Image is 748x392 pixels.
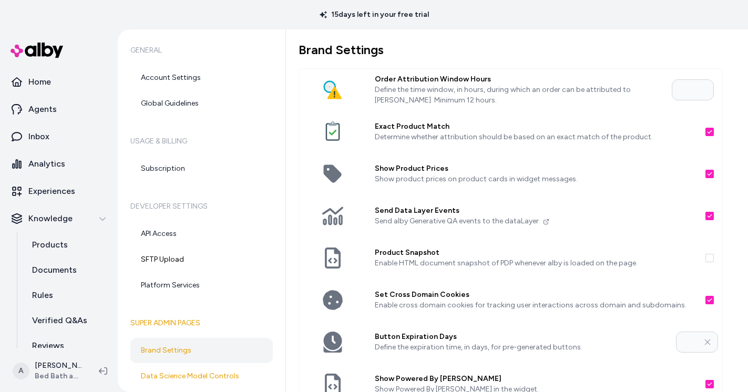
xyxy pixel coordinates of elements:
[130,36,273,65] h6: General
[11,43,63,58] img: alby Logo
[375,258,697,269] p: Enable HTML document snapshot of PDP whenever alby is loaded on the page.
[130,308,273,338] h6: Super Admin Pages
[375,163,697,174] label: Show Product Prices
[313,9,435,20] p: 15 days left in your free trial
[4,124,114,149] a: Inbox
[28,103,57,116] p: Agents
[22,308,114,333] a: Verified Q&As
[28,130,49,143] p: Inbox
[6,354,90,388] button: A[PERSON_NAME]Bed Bath and Beyond
[130,221,273,246] a: API Access
[32,239,68,251] p: Products
[32,314,87,327] p: Verified Q&As
[375,121,697,132] label: Exact Product Match
[375,174,697,184] p: Show product prices on product cards in widget messages.
[130,91,273,116] a: Global Guidelines
[22,257,114,283] a: Documents
[375,132,697,142] p: Determine whether attribution should be based on an exact match of the product.
[375,342,668,353] p: Define the expiration time, in days, for pre-generated buttons.
[375,205,697,216] label: Send Data Layer Events
[130,273,273,298] a: Platform Services
[28,185,75,198] p: Experiences
[130,364,273,389] a: Data Science Model Controls
[375,247,697,258] label: Product Snapshot
[32,339,64,352] p: Reviews
[130,338,273,363] a: Brand Settings
[35,371,82,381] span: Bed Bath and Beyond
[130,127,273,156] h6: Usage & Billing
[375,300,697,311] p: Enable cross domain cookies for tracking user interactions across domain and subdomains.
[375,85,663,106] p: Define the time window, in hours, during which an order can be attributed to [PERSON_NAME]. Minim...
[375,290,697,300] label: Set Cross Domain Cookies
[130,192,273,221] h6: Developer Settings
[375,374,697,384] label: Show Powered By [PERSON_NAME]
[28,76,51,88] p: Home
[130,156,273,181] a: Subscription
[375,332,668,342] label: Button Expiration Days
[4,206,114,231] button: Knowledge
[4,97,114,122] a: Agents
[22,283,114,308] a: Rules
[4,151,114,177] a: Analytics
[4,69,114,95] a: Home
[32,264,77,276] p: Documents
[299,42,723,58] h1: Brand Settings
[13,363,29,379] span: A
[130,65,273,90] a: Account Settings
[4,179,114,204] a: Experiences
[28,212,73,225] p: Knowledge
[130,247,273,272] a: SFTP Upload
[375,74,663,85] label: Order Attribution Window Hours
[28,158,65,170] p: Analytics
[35,360,82,371] p: [PERSON_NAME]
[22,232,114,257] a: Products
[32,289,53,302] p: Rules
[22,333,114,358] a: Reviews
[375,216,697,226] p: Send alby Generative QA events to the dataLayer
